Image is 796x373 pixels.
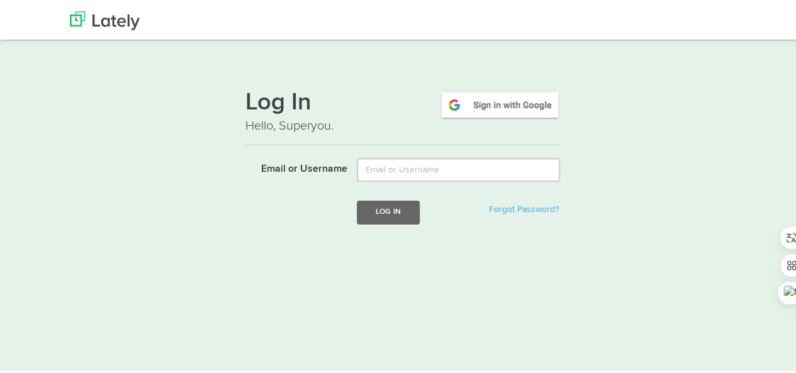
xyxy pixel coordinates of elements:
p: Hello, Superyou. [245,115,560,133]
a: Forgot Password? [489,203,559,212]
h1: Log In [245,89,560,115]
button: Log In [357,199,420,222]
img: google-signin.png [440,89,560,118]
input: Email or Username [357,156,560,180]
img: Lately [70,9,140,28]
label: Email or Username [236,156,347,175]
